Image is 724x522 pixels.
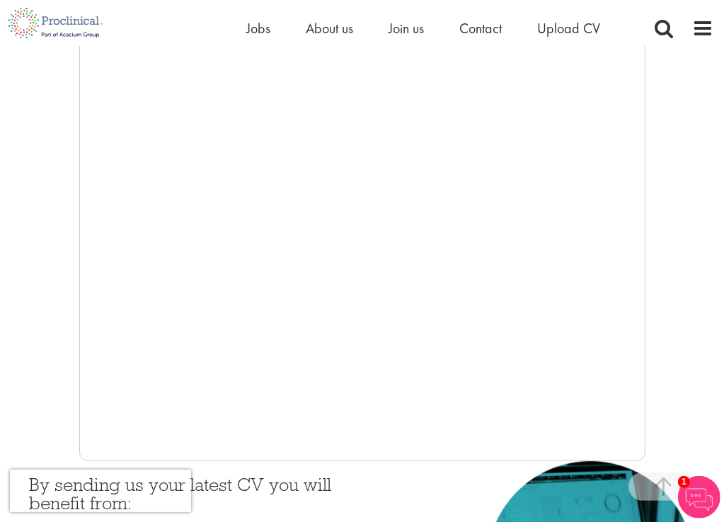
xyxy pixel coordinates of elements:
iframe: reCAPTCHA [10,470,191,512]
a: About us [306,19,353,37]
a: Upload CV [537,19,600,37]
a: Contact [459,19,502,37]
img: Chatbot [678,476,720,518]
a: Jobs [246,19,270,37]
span: 1 [678,476,690,488]
a: Join us [389,19,424,37]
